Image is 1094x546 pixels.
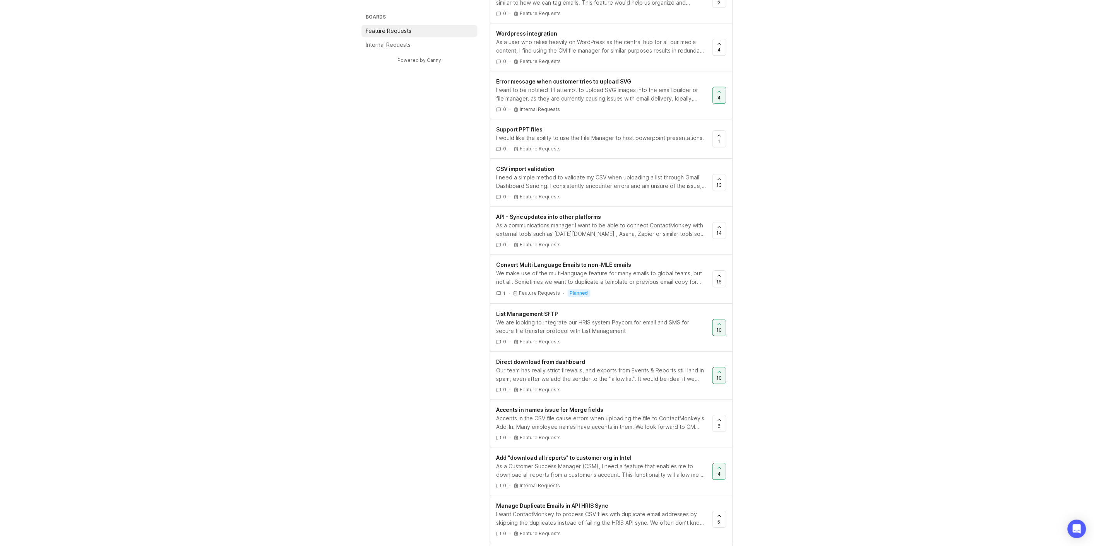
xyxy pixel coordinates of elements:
span: Convert Multi Language Emails to non-MLE emails [496,261,632,268]
div: Open Intercom Messenger [1068,520,1086,538]
a: Internal Requests [361,39,478,51]
p: Feature Requests [520,146,561,152]
p: Feature Requests [520,10,561,17]
h3: Boards [365,12,478,23]
a: List Management SFTPWe are looking to integrate our HRIS system Paycom for email and SMS for secu... [496,310,712,345]
a: Direct download from dashboardOur team has really strict firewalls, and exports from Events & Rep... [496,358,712,393]
span: 4 [718,46,721,53]
span: 16 [717,278,722,285]
span: 14 [717,230,722,236]
div: I want to be notified if I attempt to upload SVG images into the email builder or file manager, a... [496,86,706,103]
div: · [510,106,511,113]
span: 0 [503,145,507,152]
div: · [510,58,511,65]
span: 0 [503,10,507,17]
div: As a user who relies heavily on WordPress as the central hub for all our media content, I find us... [496,38,706,55]
p: Feature Requests [520,435,561,441]
p: Feature Requests [520,531,561,537]
div: · [510,145,511,152]
a: Powered by Canny [396,56,442,65]
span: 0 [503,106,507,113]
span: Manage Duplicate Emails in API HRIS Sync [496,502,608,509]
span: List Management SFTP [496,311,558,317]
div: · [510,241,511,248]
span: 0 [503,482,507,489]
a: Add "download all reports" to customer org in IntelAs a Customer Success Manager (CSM), I need a ... [496,454,712,489]
button: 4 [712,87,726,104]
div: · [510,10,511,17]
span: Wordpress integration [496,30,558,37]
span: 5 [718,519,721,525]
span: Direct download from dashboard [496,358,586,365]
span: Error message when customer tries to upload SVG [496,78,632,85]
button: 10 [712,367,726,384]
div: We make use of the multi-language feature for many emails to global teams, but not all. Sometimes... [496,269,706,286]
p: Feature Requests [520,58,561,65]
div: · [510,193,511,200]
a: CSV import validationI need a simple method to validate my CSV when uploading a list through Gmai... [496,165,712,200]
p: Internal Requests [520,106,560,113]
span: 6 [718,423,721,429]
span: 0 [503,386,507,393]
button: 16 [712,270,726,287]
p: Feature Requests [520,242,561,248]
p: Feature Requests [520,194,561,200]
p: Feature Requests [520,339,561,345]
div: · [509,290,510,297]
div: As a Customer Success Manager (CSM), I need a feature that enables me to download all reports fro... [496,462,706,479]
div: I would like the ability to use the File Manager to host powerpoint presentations. [496,134,706,142]
button: 10 [712,319,726,336]
p: Internal Requests [366,41,411,49]
button: 4 [712,39,726,56]
button: 4 [712,463,726,480]
button: 13 [712,174,726,191]
div: We are looking to integrate our HRIS system Paycom for email and SMS for secure file transfer pro... [496,318,706,335]
div: · [510,338,511,345]
span: API - Sync updates into other platforms [496,213,601,220]
span: 0 [503,530,507,537]
a: Convert Multi Language Emails to non-MLE emailsWe make use of the multi-language feature for many... [496,261,712,297]
span: 13 [717,182,722,188]
div: I need a simple method to validate my CSV when uploading a list through Gmail Dashboard Sending. ... [496,173,706,190]
p: planned [570,290,588,296]
div: I want ContactMonkey to process CSV files with duplicate email addresses by skipping the duplicat... [496,510,706,527]
a: Wordpress integrationAs a user who relies heavily on WordPress as the central hub for all our med... [496,29,712,65]
span: 10 [717,327,722,333]
span: 0 [503,338,507,345]
p: Feature Requests [519,290,560,296]
span: Add "download all reports" to customer org in Intel [496,454,632,461]
button: 6 [712,415,726,432]
button: 14 [712,222,726,239]
p: Feature Requests [366,27,412,35]
span: 0 [503,193,507,200]
a: API - Sync updates into other platformsAs a communications manager I want to be able to connect C... [496,213,712,248]
button: 5 [712,511,726,528]
p: Feature Requests [520,387,561,393]
div: · [510,386,511,393]
p: Internal Requests [520,483,560,489]
span: 4 [718,94,721,101]
span: Accents in names issue for Merge fields [496,406,604,413]
a: Accents in names issue for Merge fieldsAccents in the CSV file cause errors when uploading the fi... [496,406,712,441]
div: · [563,290,565,297]
div: · [510,482,511,489]
a: Feature Requests [361,25,478,37]
a: Manage Duplicate Emails in API HRIS SyncI want ContactMonkey to process CSV files with duplicate ... [496,502,712,537]
div: Our team has really strict firewalls, and exports from Events & Reports still land in spam, even ... [496,366,706,383]
span: 4 [718,471,721,477]
a: Error message when customer tries to upload SVGI want to be notified if I attempt to upload SVG i... [496,77,712,113]
div: As a communications manager I want to be able to connect ContactMonkey with external tools such a... [496,221,706,238]
span: Support PPT files [496,126,543,133]
a: Support PPT filesI would like the ability to use the File Manager to host powerpoint presentation... [496,125,712,152]
span: 1 [718,138,721,145]
span: 0 [503,58,507,65]
span: 10 [717,375,722,381]
div: Accents in the CSV file cause errors when uploading the file to ContactMonkey's Add-In. Many empl... [496,414,706,431]
span: 1 [503,290,506,297]
button: 1 [712,130,726,147]
div: · [510,434,511,441]
div: · [510,530,511,537]
span: 0 [503,241,507,248]
span: CSV import validation [496,166,555,172]
span: 0 [503,434,507,441]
